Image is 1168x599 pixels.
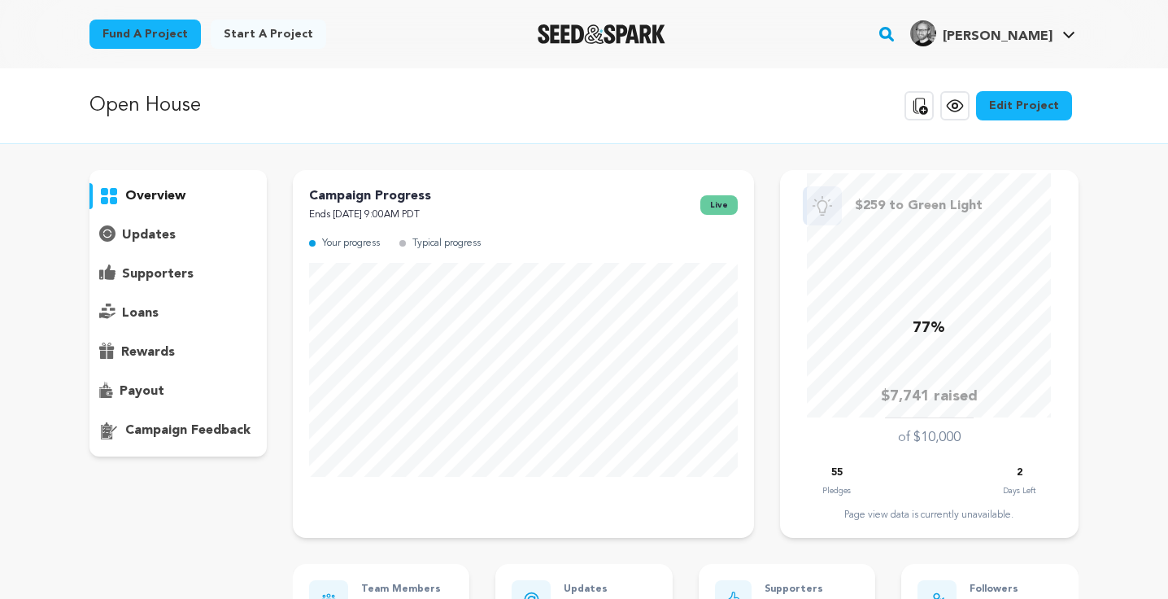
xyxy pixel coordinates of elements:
p: supporters [122,265,194,284]
p: Team Members [361,580,441,599]
p: rewards [121,343,175,362]
a: Seed&Spark Homepage [538,24,665,44]
button: supporters [89,261,267,287]
p: Followers [970,580,1062,599]
p: Days Left [1003,483,1035,499]
p: 2 [1017,464,1022,483]
button: updates [89,222,267,248]
button: payout [89,378,267,404]
p: loans [122,304,159,323]
a: Otto G.'s Profile [907,17,1079,46]
div: Otto G.'s Profile [910,20,1053,46]
p: Your progress [322,234,380,253]
p: campaign feedback [125,421,251,440]
img: cb4394d048e7206d.jpg [910,20,936,46]
button: loans [89,300,267,326]
p: updates [122,225,176,245]
span: Otto G.'s Profile [907,17,1079,51]
a: Edit Project [976,91,1072,120]
button: rewards [89,339,267,365]
button: campaign feedback [89,418,267,444]
button: overview [89,183,267,209]
p: Supporters [765,580,859,599]
p: Campaign Progress [309,186,431,206]
div: Page view data is currently unavailable. [796,509,1062,522]
p: payout [120,382,164,401]
span: [PERSON_NAME] [943,30,1053,43]
a: Fund a project [89,20,201,49]
p: Updates [564,580,608,599]
img: Seed&Spark Logo Dark Mode [538,24,665,44]
span: live [700,195,738,215]
p: Typical progress [412,234,481,253]
a: Start a project [211,20,326,49]
p: 55 [831,464,843,483]
p: Open House [89,91,201,120]
p: Pledges [822,483,851,499]
p: of $10,000 [898,428,961,448]
p: 77% [913,317,945,340]
p: overview [125,186,185,206]
p: Ends [DATE] 9:00AM PDT [309,206,431,225]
